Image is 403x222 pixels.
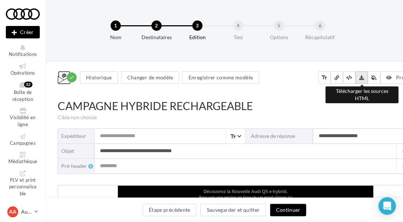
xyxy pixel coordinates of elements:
button: Enregistrer comme modèle [182,71,259,84]
span: PLV et print personnalisable [9,176,37,196]
a: Boîte de réception32 [6,80,40,104]
span: Boîte de réception [12,90,33,102]
font: Pour voir une version en ligne de cet email, [141,10,234,14]
div: 6 [315,20,325,31]
div: Test [215,34,261,41]
a: AA Audi [GEOGRAPHIC_DATA] [6,205,40,219]
b: Découvrez la Nouvelle Audi Q5 e-hybrid. [145,4,229,9]
div: Télécharger les sources HTML [325,86,398,103]
button: Étape précédente [143,204,197,216]
button: Notifications [6,43,40,59]
p: Audi [GEOGRAPHIC_DATA] [21,208,31,215]
i: text_fields [321,74,328,81]
div: Récapitulatif [297,34,343,41]
span: Opérations [11,70,35,76]
span: Select box activate [226,129,245,143]
div: 4 [233,20,243,31]
button: Sauvegarder et quitter [200,204,266,216]
div: Pré-header [61,162,94,170]
div: Modifications enregistrées [67,72,77,82]
button: Changer de modèle [121,71,179,84]
div: 2 [151,20,162,31]
div: 32 [24,82,32,87]
div: Expéditeur [61,132,89,140]
a: Visibilité en ligne [6,106,40,129]
div: 5 [274,20,284,31]
span: Notifications [9,51,37,57]
a: PLV et print personnalisable [6,169,40,198]
div: 1 [111,20,121,31]
div: 3 [192,20,202,31]
div: objet [61,147,89,155]
button: Historique [80,71,118,84]
span: Médiathèque [8,158,38,164]
a: Opérations [6,62,40,78]
span: AA [9,208,16,215]
i: text_fields [230,133,236,140]
button: Continuer [270,204,306,216]
div: Options [256,34,302,41]
span: Visibilité en ligne [10,115,35,128]
div: Edition [174,34,221,41]
button: Créer [6,26,40,38]
a: cliquez-ici [216,10,233,14]
label: Adresse de réponse [245,129,313,143]
i: check [69,75,74,80]
div: Nouvelle campagne [6,26,40,38]
button: text_fields [318,71,330,84]
div: Nom [92,34,139,41]
span: Campagnes [10,140,36,146]
a: Campagnes [6,132,40,148]
div: Destinataires [133,34,180,41]
a: Médiathèque [6,150,40,166]
div: Open Intercom Messenger [378,197,396,215]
